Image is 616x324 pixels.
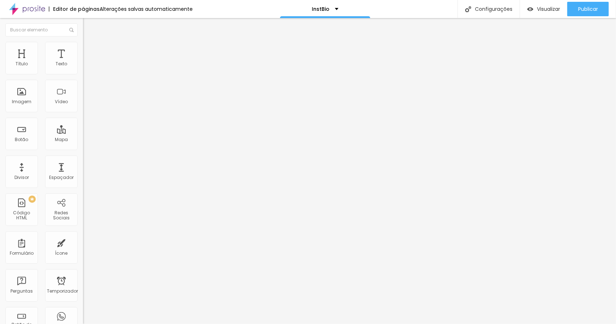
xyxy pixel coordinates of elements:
font: InstBio [312,5,329,13]
font: Vídeo [55,98,68,105]
font: Formulário [10,250,34,256]
font: Perguntas [10,288,33,294]
font: Imagem [12,98,31,105]
font: Texto [56,61,67,67]
img: Ícone [465,6,471,12]
img: view-1.svg [527,6,533,12]
font: Botão [15,136,29,143]
font: Mapa [55,136,68,143]
font: Editor de páginas [53,5,100,13]
font: Temporizador [47,288,78,294]
button: Visualizar [520,2,567,16]
button: Publicar [567,2,609,16]
img: Ícone [69,28,74,32]
font: Título [16,61,28,67]
input: Buscar elemento [5,23,78,36]
font: Publicar [578,5,598,13]
font: Ícone [55,250,68,256]
font: Divisor [14,174,29,180]
font: Alterações salvas automaticamente [100,5,193,13]
font: Código HTML [13,210,30,221]
font: Redes Sociais [53,210,70,221]
font: Visualizar [537,5,560,13]
font: Configurações [475,5,512,13]
font: Espaçador [49,174,74,180]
